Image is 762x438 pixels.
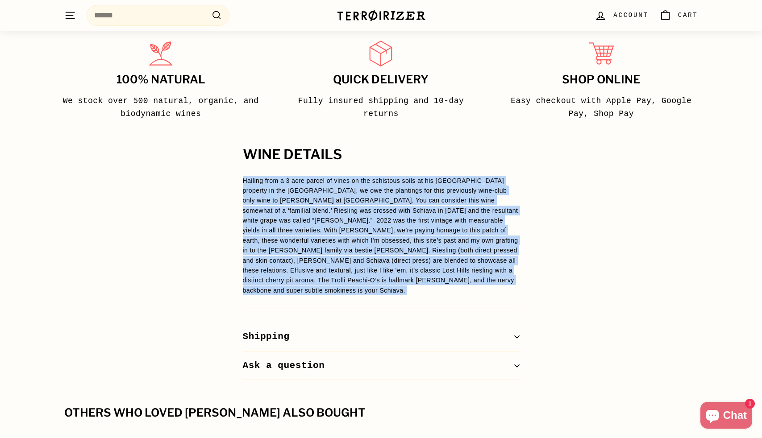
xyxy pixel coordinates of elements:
[654,2,704,29] a: Cart
[64,407,698,419] div: Others who loved [PERSON_NAME] also bought
[243,322,520,351] button: Shipping
[243,351,520,380] button: Ask a question
[613,10,648,20] span: Account
[61,95,261,120] p: We stock over 500 natural, organic, and biodynamic wines
[501,74,701,86] h3: Shop Online
[61,74,261,86] h3: 100% Natural
[243,176,520,296] p: Hailing from a 3 acre parcel of vines on the schistous soils at his [GEOGRAPHIC_DATA] property in...
[678,10,698,20] span: Cart
[281,95,481,120] p: Fully insured shipping and 10-day returns
[589,2,654,29] a: Account
[243,147,520,162] h2: WINE DETAILS
[501,95,701,120] p: Easy checkout with Apple Pay, Google Pay, Shop Pay
[281,74,481,86] h3: Quick delivery
[698,402,755,431] inbox-online-store-chat: Shopify online store chat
